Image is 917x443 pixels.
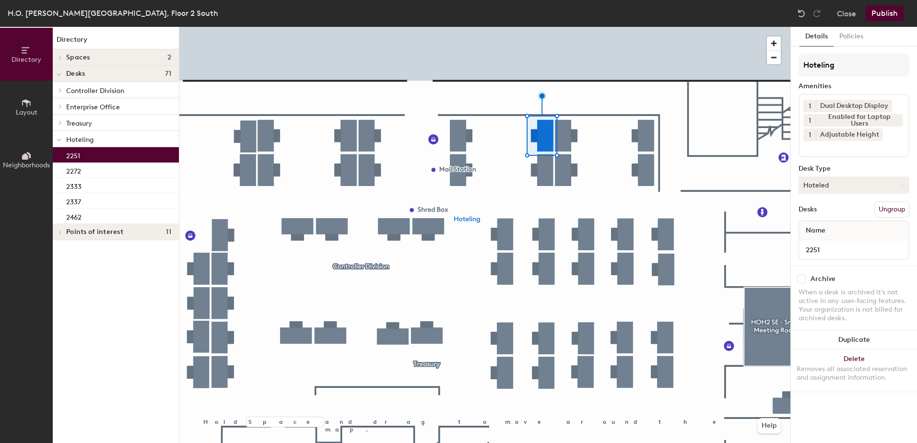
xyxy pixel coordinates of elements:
[66,70,85,78] span: Desks
[16,108,37,117] span: Layout
[809,116,811,126] span: 1
[801,243,907,256] input: Unnamed desk
[66,180,82,191] p: 2333
[809,130,811,140] span: 1
[837,6,856,21] button: Close
[803,114,816,127] button: 1
[165,70,171,78] span: 71
[866,6,904,21] button: Publish
[167,54,171,61] span: 2
[66,87,124,95] span: Controller Division
[834,27,869,47] button: Policies
[799,27,834,47] button: Details
[66,103,120,111] span: Enterprise Office
[791,330,917,350] button: Duplicate
[8,7,218,19] div: H.O. [PERSON_NAME][GEOGRAPHIC_DATA], Floor 2 South
[811,275,835,283] div: Archive
[874,201,909,218] button: Ungroup
[66,119,92,128] span: Treasury
[797,9,806,18] img: Undo
[3,161,50,169] span: Neighborhoods
[803,128,816,141] button: 1
[66,210,82,221] p: 2462
[797,365,911,382] div: Removes all associated reservation and assignment information
[799,176,909,194] button: Hoteled
[53,35,179,49] h1: Directory
[66,136,94,144] span: Hoteling
[799,206,817,213] div: Desks
[799,165,909,173] div: Desk Type
[66,149,80,160] p: 2251
[809,101,811,111] span: 1
[791,350,917,392] button: DeleteRemoves all associated reservation and assignment information
[799,288,909,323] div: When a desk is archived it's not active in any user-facing features. Your organization is not bil...
[66,195,81,206] p: 2337
[803,100,816,112] button: 1
[758,418,781,433] button: Help
[66,164,81,175] p: 2272
[816,114,903,127] div: Enabled for Laptop Users
[799,82,909,90] div: Amenities
[166,228,171,236] span: 11
[816,100,892,112] div: Dual Desktop Display
[812,9,822,18] img: Redo
[816,128,883,141] div: Adjustable Height
[66,54,90,61] span: Spaces
[12,56,41,64] span: Directory
[66,228,123,236] span: Points of interest
[801,222,830,239] span: Name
